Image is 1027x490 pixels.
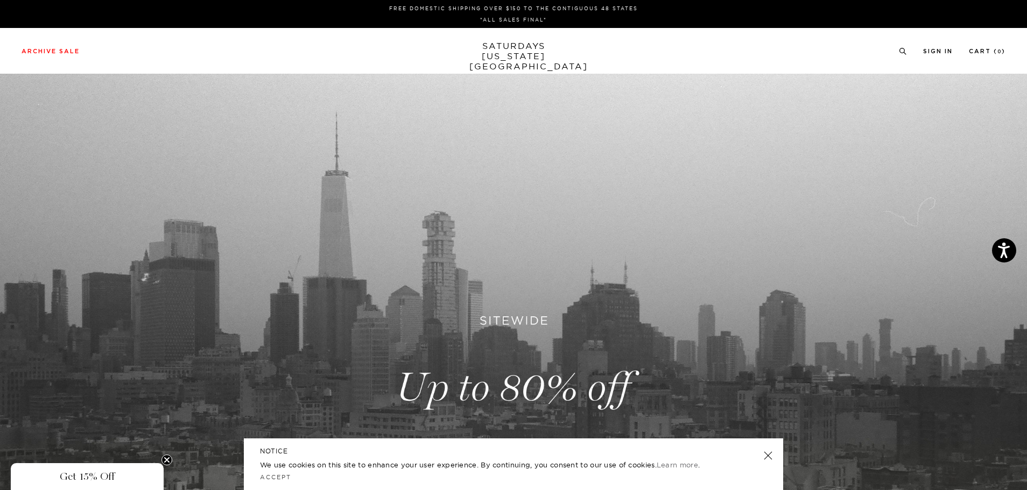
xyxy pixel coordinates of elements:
[260,459,729,470] p: We use cookies on this site to enhance your user experience. By continuing, you consent to our us...
[11,463,164,490] div: Get 15% OffClose teaser
[26,16,1001,24] p: *ALL SALES FINAL*
[60,470,115,483] span: Get 15% Off
[997,49,1002,54] small: 0
[969,48,1005,54] a: Cart (0)
[923,48,953,54] a: Sign In
[26,4,1001,12] p: FREE DOMESTIC SHIPPING OVER $150 TO THE CONTIGUOUS 48 STATES
[22,48,80,54] a: Archive Sale
[657,460,698,469] a: Learn more
[469,41,558,72] a: SATURDAYS[US_STATE][GEOGRAPHIC_DATA]
[260,446,767,456] h5: NOTICE
[260,473,291,481] a: Accept
[161,455,172,465] button: Close teaser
